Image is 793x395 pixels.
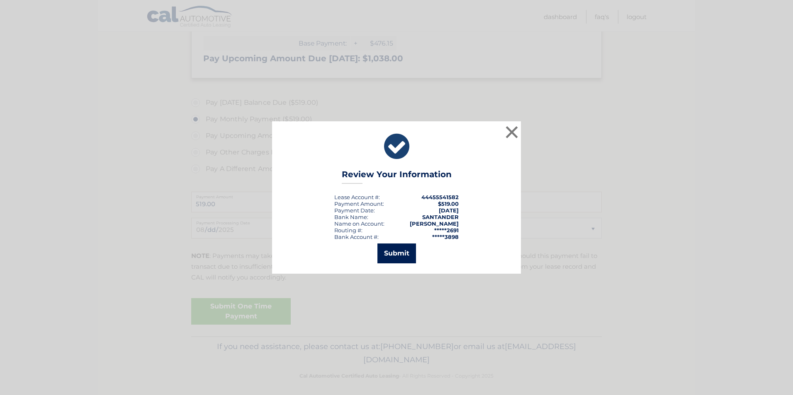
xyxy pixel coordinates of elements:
[334,227,362,234] div: Routing #:
[410,220,459,227] strong: [PERSON_NAME]
[342,169,452,184] h3: Review Your Information
[334,214,368,220] div: Bank Name:
[438,200,459,207] span: $519.00
[504,124,520,140] button: ×
[334,220,384,227] div: Name on Account:
[421,194,459,200] strong: 44455541582
[334,194,380,200] div: Lease Account #:
[334,234,379,240] div: Bank Account #:
[439,207,459,214] span: [DATE]
[334,207,374,214] span: Payment Date
[334,207,375,214] div: :
[377,243,416,263] button: Submit
[422,214,459,220] strong: SANTANDER
[334,200,384,207] div: Payment Amount:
